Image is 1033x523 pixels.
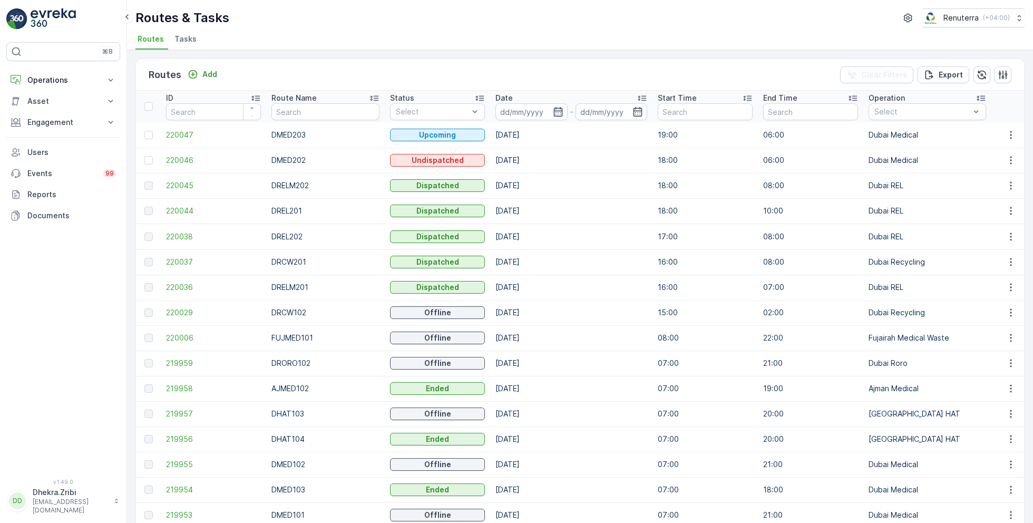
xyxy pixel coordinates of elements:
td: 22:00 [758,325,863,351]
p: ⌘B [102,47,113,56]
span: 220046 [166,155,261,166]
td: DMED203 [266,122,385,148]
p: Offline [424,333,451,343]
td: DMED103 [266,477,385,502]
img: logo [6,8,27,30]
button: Offline [390,408,485,420]
div: Toggle Row Selected [144,131,153,139]
a: 220045 [166,180,261,191]
p: Dispatched [416,282,459,293]
p: Ended [426,485,449,495]
td: Dubai Recycling [863,249,991,275]
td: 16:00 [652,249,758,275]
p: Ended [426,434,449,444]
td: Dubai REL [863,275,991,300]
td: [DATE] [490,198,652,224]
input: dd/mm/yyyy [495,103,568,120]
p: Engagement [27,117,99,128]
td: DRCW201 [266,249,385,275]
span: 219958 [166,383,261,394]
div: Toggle Row Selected [144,207,153,215]
button: Dispatched [390,230,485,243]
td: 08:00 [758,249,863,275]
td: [DATE] [490,173,652,198]
td: [DATE] [490,148,652,173]
td: DHAT103 [266,401,385,427]
p: Offline [424,459,451,470]
a: 219959 [166,358,261,369]
button: Engagement [6,112,120,133]
p: Operation [869,93,905,103]
p: Add [202,69,217,80]
td: DREL202 [266,224,385,249]
td: [DATE] [490,401,652,427]
a: 220044 [166,206,261,216]
p: 99 [105,169,114,178]
a: 219956 [166,434,261,444]
p: Operations [27,75,99,85]
p: Ended [426,383,449,394]
img: Screenshot_2024-07-26_at_13.33.01.png [923,12,939,24]
div: Toggle Row Selected [144,460,153,469]
a: 219954 [166,485,261,495]
td: 20:00 [758,401,863,427]
p: Offline [424,307,451,318]
td: [DATE] [490,325,652,351]
button: DDDhekra.Zribi[EMAIL_ADDRESS][DOMAIN_NAME] [6,487,120,515]
p: Export [939,70,963,80]
td: 06:00 [758,148,863,173]
div: Toggle Row Selected [144,233,153,241]
td: [DATE] [490,376,652,401]
a: 220047 [166,130,261,140]
p: Routes & Tasks [135,9,229,26]
p: [EMAIL_ADDRESS][DOMAIN_NAME] [33,498,109,515]
span: 219953 [166,510,261,520]
span: 220037 [166,257,261,267]
button: Dispatched [390,205,485,217]
button: Offline [390,306,485,319]
p: Dispatched [416,206,459,216]
input: dd/mm/yyyy [576,103,648,120]
td: [DATE] [490,300,652,325]
div: DD [9,492,26,509]
td: Fujairah Medical Waste [863,325,991,351]
td: 21:00 [758,452,863,477]
input: Search [658,103,753,120]
button: Dispatched [390,179,485,192]
button: Ended [390,433,485,445]
button: Clear Filters [840,66,913,83]
td: 21:00 [758,351,863,376]
a: 220038 [166,231,261,242]
p: Start Time [658,93,697,103]
p: Status [390,93,414,103]
td: Dubai Roro [863,351,991,376]
p: End Time [763,93,797,103]
button: Ended [390,382,485,395]
p: Events [27,168,97,179]
a: 220006 [166,333,261,343]
button: Dispatched [390,281,485,294]
td: 18:00 [652,148,758,173]
p: Upcoming [419,130,456,140]
img: logo_light-DOdMpM7g.png [31,8,76,30]
td: Dubai Medical [863,122,991,148]
input: Search [166,103,261,120]
button: Dispatched [390,256,485,268]
p: Dispatched [416,257,459,267]
td: Dubai REL [863,173,991,198]
button: Operations [6,70,120,91]
div: Toggle Row Selected [144,308,153,317]
td: 07:00 [652,427,758,452]
button: Add [183,68,221,81]
p: Offline [424,358,451,369]
button: Offline [390,458,485,471]
td: [GEOGRAPHIC_DATA] HAT [863,427,991,452]
td: 19:00 [652,122,758,148]
p: Reports [27,189,116,200]
p: Dispatched [416,180,459,191]
td: 19:00 [758,376,863,401]
button: Upcoming [390,129,485,141]
td: Dubai REL [863,198,991,224]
